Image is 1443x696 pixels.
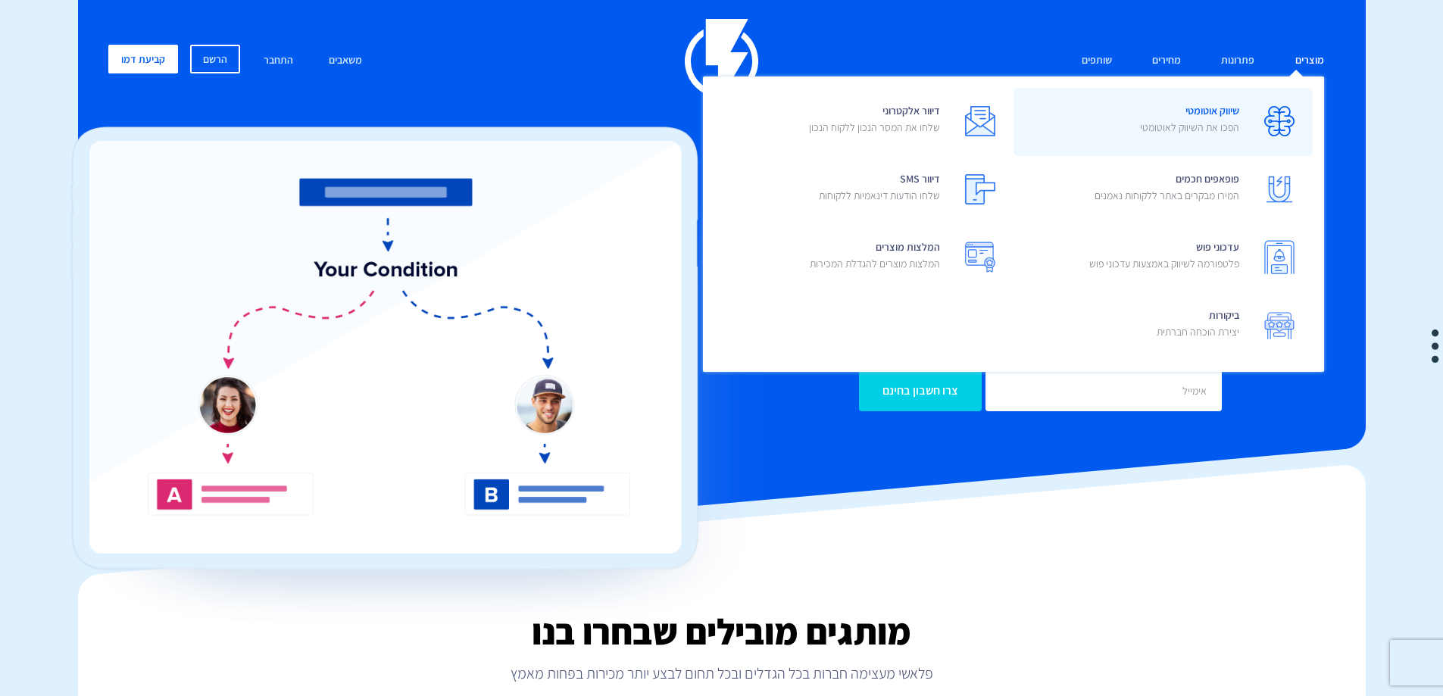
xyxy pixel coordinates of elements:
[108,45,178,73] a: קביעת דמו
[1141,45,1192,77] a: מחירים
[714,224,1014,292] a: המלצות מוצריםהמלצות מוצרים להגדלת המכירות
[819,167,940,211] span: דיוור SMS
[809,120,940,135] p: שלחו את המסר הנכון ללקוח הנכון
[810,256,940,271] p: המלצות מוצרים להגדלת המכירות
[1014,88,1313,156] a: שיווק אוטומטיהפכו את השיווק לאוטומטי
[190,45,240,73] a: הרשם
[1210,45,1266,77] a: פתרונות
[1014,156,1313,224] a: פופאפים חכמיםהמירו מבקרים באתר ללקוחות נאמנים
[1140,99,1239,142] span: שיווק אוטומטי
[1089,256,1239,271] p: פלטפורמה לשיווק באמצעות עדכוני פוש
[714,88,1014,156] a: דיוור אלקטרונישלחו את המסר הנכון ללקוח הנכון
[809,99,940,142] span: דיוור אלקטרוני
[985,370,1222,411] input: אימייל
[819,188,940,203] p: שלחו הודעות דינאמיות ללקוחות
[714,156,1014,224] a: דיוור SMSשלחו הודעות דינאמיות ללקוחות
[1157,304,1239,347] span: ביקורות
[1070,45,1123,77] a: שותפים
[1095,188,1239,203] p: המירו מבקרים באתר ללקוחות נאמנים
[1284,45,1335,77] a: מוצרים
[1014,292,1313,360] a: ביקורותיצירת הוכחה חברתית
[859,370,982,411] input: צרו חשבון בחינם
[78,612,1366,651] h2: מותגים מובילים שבחרו בנו
[78,663,1366,684] p: פלאשי מעצימה חברות בכל הגדלים ובכל תחום לבצע יותר מכירות בפחות מאמץ
[1089,236,1239,279] span: עדכוני פוש
[252,45,305,77] a: התחבר
[1095,167,1239,211] span: פופאפים חכמים
[1140,120,1239,135] p: הפכו את השיווק לאוטומטי
[317,45,373,77] a: משאבים
[1157,324,1239,339] p: יצירת הוכחה חברתית
[1014,224,1313,292] a: עדכוני פושפלטפורמה לשיווק באמצעות עדכוני פוש
[810,236,940,279] span: המלצות מוצרים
